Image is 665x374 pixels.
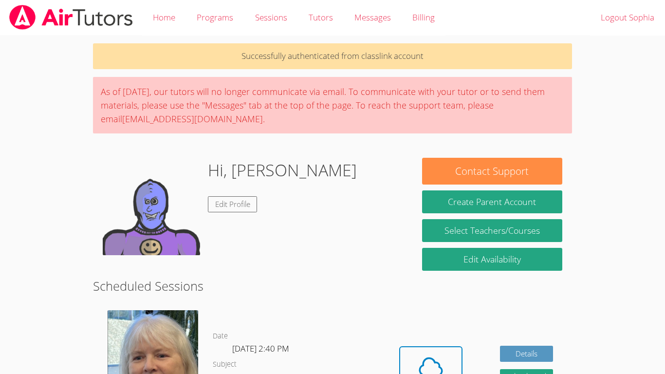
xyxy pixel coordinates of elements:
span: [DATE] 2:40 PM [232,343,289,354]
a: Select Teachers/Courses [422,219,562,242]
dt: Date [213,330,228,342]
img: airtutors_banner-c4298cdbf04f3fff15de1276eac7730deb9818008684d7c2e4769d2f7ddbe033.png [8,5,134,30]
a: Edit Availability [422,248,562,271]
h1: Hi, [PERSON_NAME] [208,158,357,183]
div: As of [DATE], our tutors will no longer communicate via email. To communicate with your tutor or ... [93,77,572,133]
a: Edit Profile [208,196,258,212]
button: Contact Support [422,158,562,185]
img: default.png [103,158,200,255]
a: Details [500,346,554,362]
span: Messages [354,12,391,23]
p: Successfully authenticated from classlink account [93,43,572,69]
dt: Subject [213,358,237,371]
button: Create Parent Account [422,190,562,213]
h2: Scheduled Sessions [93,277,572,295]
